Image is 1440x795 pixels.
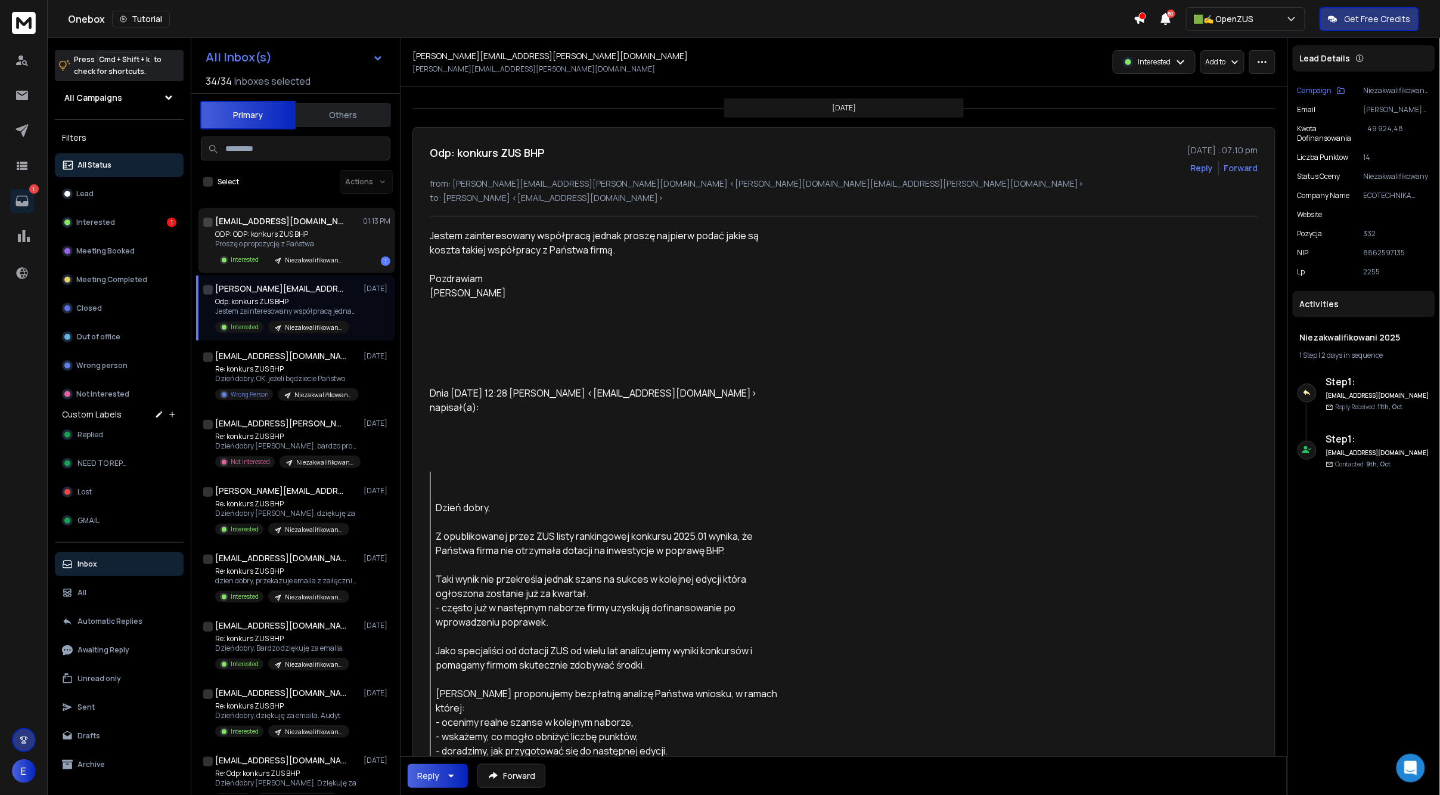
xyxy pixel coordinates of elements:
[364,756,390,765] p: [DATE]
[477,764,545,788] button: Forward
[55,667,184,691] button: Unread only
[1300,52,1351,64] p: Lead Details
[436,601,778,629] div: - często już w następnym naborze firmy uzyskują dofinansowanie po wprowadzeniu poprawek.
[430,271,778,286] div: Pozdrawiam
[55,480,184,504] button: Lost
[76,361,128,370] p: Wrong person
[1345,13,1411,25] p: Get Free Credits
[55,695,184,719] button: Sent
[215,620,346,632] h1: [EMAIL_ADDRESS][DOMAIN_NAME]
[10,189,34,213] a: 1
[55,211,184,234] button: Interested1
[55,129,184,146] h3: Filters
[55,423,184,447] button: Replied
[77,760,105,769] p: Archive
[1298,229,1323,239] p: Pozycja
[215,215,346,227] h1: [EMAIL_ADDRESS][DOMAIN_NAME]
[55,451,184,475] button: NEED TO REPLY
[76,304,102,313] p: Closed
[206,74,232,88] span: 34 / 34
[1336,403,1403,412] p: Reply Received
[12,759,36,783] button: E
[296,458,353,467] p: Niezakwalifikowani 2025
[77,459,129,468] span: NEED TO REPLY
[436,572,778,601] div: Taki wynik nie przekreśla jednak szans na sukces w kolejnej edycji która ogłoszona zostanie już z...
[364,621,390,630] p: [DATE]
[215,567,358,576] p: Re: konkurs ZUS BHP
[1364,191,1430,200] p: ECOTECHNIKA [PERSON_NAME]
[430,372,778,429] p: Dnia [DATE] 12:28 [PERSON_NAME] <[EMAIL_ADDRESS][DOMAIN_NAME]> napisał(a):
[200,101,296,129] button: Primary
[436,500,778,515] div: Dzień dobry,
[1298,124,1368,143] p: Kwota Dofinansowania
[294,391,352,400] p: Niezakwalifikowani 2025
[215,283,346,295] h1: [PERSON_NAME][EMAIL_ADDRESS][PERSON_NAME][DOMAIN_NAME]
[1300,350,1318,360] span: 1 Step
[1364,105,1430,115] p: [PERSON_NAME][EMAIL_ADDRESS][PERSON_NAME][DOMAIN_NAME]
[77,559,97,569] p: Inbox
[215,432,358,441] p: Re: konkurs ZUS BHP
[215,307,358,316] p: Jestem zainteresowany współpracą jednak proszę
[55,182,184,206] button: Lead
[55,638,184,662] button: Awaiting Reply
[215,552,346,564] h1: [EMAIL_ADDRESS][DOMAIN_NAME]
[215,769,356,778] p: Re: Odp: konkurs ZUS BHP
[364,419,390,428] p: [DATE]
[363,216,390,226] p: 01:13 PM
[412,50,688,62] h1: [PERSON_NAME][EMAIL_ADDRESS][PERSON_NAME][DOMAIN_NAME]
[215,374,358,383] p: Dzień dobry, OK, jeżeli będziecie Państwo
[430,144,545,161] h1: Odp: konkurs ZUS BHP
[76,246,135,256] p: Meeting Booked
[1206,57,1226,67] p: Add to
[1298,86,1345,95] button: Campaign
[1336,460,1391,469] p: Contacted
[215,350,346,362] h1: [EMAIL_ADDRESS][DOMAIN_NAME]
[215,417,346,429] h1: [EMAIL_ADDRESS][PERSON_NAME][DOMAIN_NAME]
[62,409,122,420] h3: Custom Labels
[1364,172,1430,181] p: Niezakwalifikowany
[215,499,355,509] p: Re: konkurs ZUS BHP
[364,486,390,496] p: [DATE]
[436,644,778,672] div: Jako specjaliści od dotacji ZUS od wielu lat analizujemy wyniki konkursów i pomagamy firmom skute...
[55,552,184,576] button: Inbox
[76,389,129,399] p: Not Interested
[832,103,856,113] p: [DATE]
[55,239,184,263] button: Meeting Booked
[1298,86,1332,95] p: Campaign
[206,51,272,63] h1: All Inbox(s)
[1188,144,1258,156] p: [DATE] : 07:10 pm
[1322,350,1383,360] span: 2 days in sequence
[1298,267,1305,277] p: Lp
[64,92,122,104] h1: All Campaigns
[1298,210,1323,219] p: website
[77,674,121,683] p: Unread only
[1378,403,1403,411] span: 11th, Oct
[1364,229,1430,239] p: 332
[167,218,176,227] div: 1
[77,645,129,655] p: Awaiting Reply
[55,153,184,177] button: All Status
[1300,351,1428,360] div: |
[55,296,184,320] button: Closed
[1298,172,1340,181] p: Status Oceny
[381,256,390,266] div: 1
[436,744,778,758] div: - doradzimy, jak przygotować się do następnej edycji.
[234,74,311,88] h3: Inboxes selected
[55,354,184,378] button: Wrong person
[1364,153,1430,162] p: 14
[29,184,39,194] p: 1
[436,529,778,558] div: Z opublikowanej przez ZUS listy rankingowej konkursu 2025.01 wynika, że Państwa firma nie otrzyma...
[77,617,142,626] p: Automatic Replies
[1320,7,1419,31] button: Get Free Credits
[430,178,1258,190] p: from: [PERSON_NAME][EMAIL_ADDRESS][PERSON_NAME][DOMAIN_NAME] <[PERSON_NAME][DOMAIN_NAME][EMAIL_AD...
[77,588,86,598] p: All
[417,770,439,782] div: Reply
[76,189,94,199] p: Lead
[55,509,184,533] button: GMAIL
[74,54,162,78] p: Press to check for shortcuts.
[364,284,390,293] p: [DATE]
[1298,191,1350,200] p: Company Name
[412,64,655,74] p: [PERSON_NAME][EMAIL_ADDRESS][PERSON_NAME][DOMAIN_NAME]
[215,364,358,374] p: Re: konkurs ZUS BHP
